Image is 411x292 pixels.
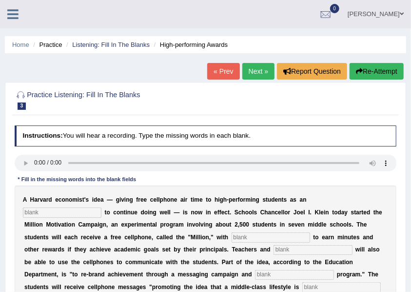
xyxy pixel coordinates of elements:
[263,196,266,203] b: s
[158,196,159,203] b: l
[318,221,322,228] b: d
[66,221,68,228] b: i
[23,196,27,203] b: A
[160,196,163,203] b: p
[184,196,185,203] b: i
[242,63,274,80] a: Next »
[223,196,227,203] b: h
[103,221,106,228] b: n
[226,221,230,228] b: u
[121,196,124,203] b: v
[160,221,164,228] b: p
[281,221,285,228] b: n
[147,221,150,228] b: n
[268,209,272,216] b: a
[207,63,239,80] a: « Prev
[46,196,49,203] b: r
[217,209,219,216] b: f
[364,221,367,228] b: e
[238,196,240,203] b: f
[246,196,251,203] b: m
[59,234,61,241] b: l
[333,221,336,228] b: c
[138,196,140,203] b: r
[176,221,179,228] b: a
[72,196,78,203] b: m
[261,221,265,228] b: d
[78,221,83,228] b: C
[37,234,40,241] b: e
[61,196,65,203] b: o
[280,221,281,228] b: i
[121,221,125,228] b: e
[185,196,188,203] b: r
[15,89,252,110] h2: Practice Listening: Fill In The Blanks
[351,209,354,216] b: s
[174,196,177,203] b: e
[152,40,228,49] li: High-performing Awards
[242,209,245,216] b: h
[254,209,257,216] b: s
[137,221,138,228] b: i
[235,221,238,228] b: 2
[301,221,305,228] b: n
[34,196,38,203] b: a
[169,209,171,216] b: l
[184,209,188,216] b: s
[255,221,257,228] b: t
[352,221,353,228] b: .
[31,221,32,228] b: l
[290,196,294,203] b: a
[324,209,325,216] b: i
[315,209,319,216] b: K
[233,196,236,203] b: e
[29,221,31,228] b: i
[138,221,144,228] b: m
[240,196,243,203] b: o
[72,41,150,48] a: Listening: Fill In The Blanks
[266,196,268,203] b: t
[92,196,94,203] b: i
[251,196,252,203] b: i
[243,221,246,228] b: 0
[379,209,382,216] b: e
[265,209,268,216] b: h
[82,221,86,228] b: a
[178,221,184,228] b: m
[171,196,174,203] b: n
[84,196,86,203] b: '
[30,234,33,241] b: u
[304,209,305,216] b: l
[195,196,200,203] b: m
[164,221,166,228] b: r
[192,221,196,228] b: v
[34,221,36,228] b: i
[90,234,93,241] b: e
[160,209,164,216] b: w
[43,234,45,241] b: t
[245,209,249,216] b: o
[46,221,51,228] b: M
[298,221,301,228] b: e
[204,221,205,228] b: i
[40,234,43,241] b: n
[288,221,292,228] b: s
[206,209,207,216] b: i
[30,196,35,203] b: H
[196,221,199,228] b: o
[219,221,222,228] b: b
[68,234,71,241] b: a
[55,221,57,228] b: t
[95,234,98,241] b: v
[189,221,192,228] b: n
[45,234,49,241] b: s
[330,4,340,13] span: 0
[39,196,43,203] b: v
[356,209,359,216] b: a
[72,221,75,228] b: n
[359,209,362,216] b: r
[104,234,108,241] b: a
[198,209,202,216] b: w
[124,196,126,203] b: i
[183,209,184,216] b: i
